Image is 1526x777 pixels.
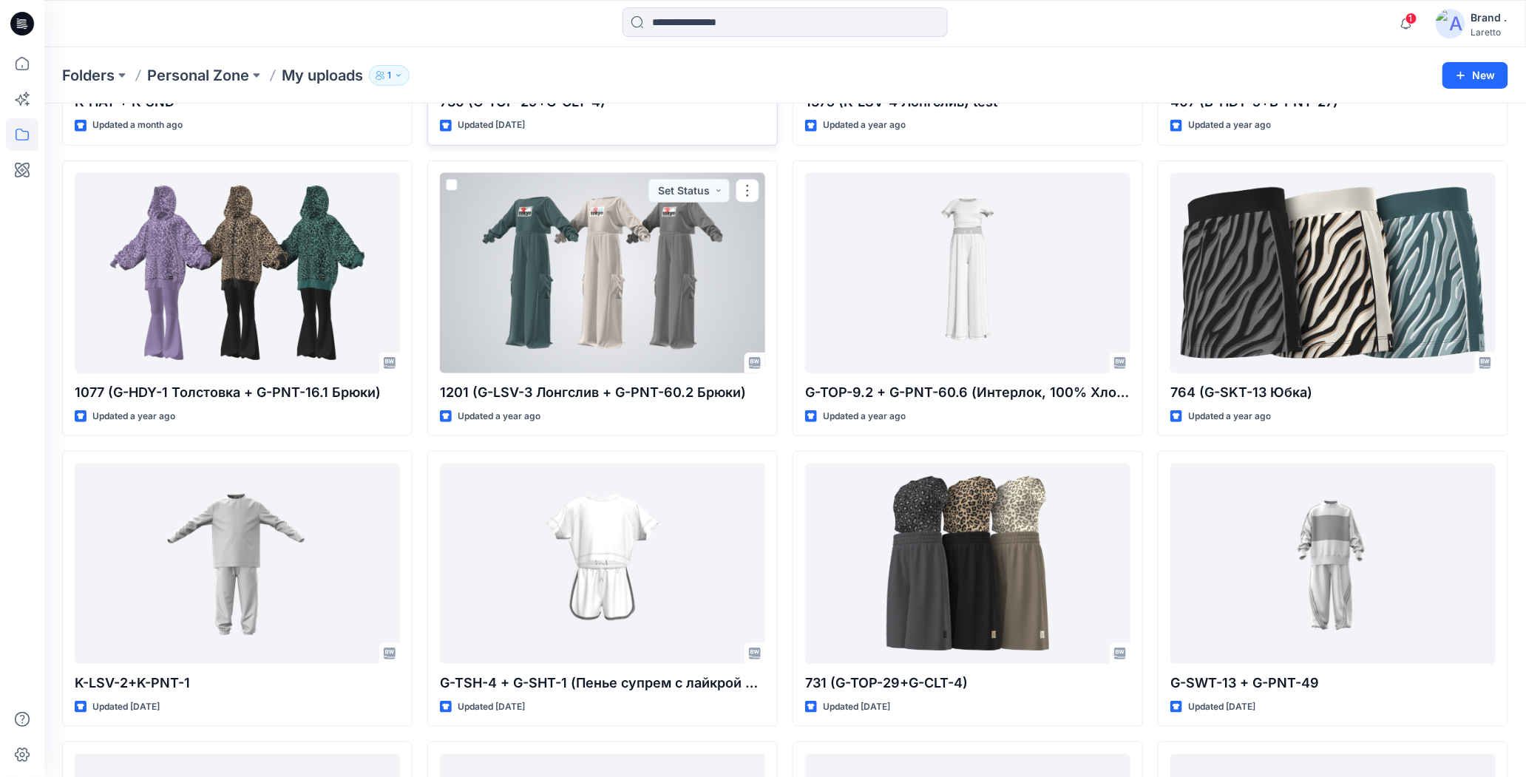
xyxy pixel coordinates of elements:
[75,464,400,664] a: K-LSV-2+K-PNT-1
[62,65,115,86] a: Folders
[369,65,410,86] button: 1
[805,673,1130,693] p: 731 (G-TOP-29+G-CLT-4)
[1471,27,1508,38] div: Laretto
[823,118,906,133] p: Updated a year ago
[440,673,765,693] p: G-TSH-4 + G-SHT-1 (Пенье супрем с лайкрой Хлопок 92% лайкра 8%,180г/м² + Футер 2-х нитка петля, Х...
[387,67,391,84] p: 1
[1471,9,1508,27] div: Brand .
[805,382,1130,403] p: G-TOP-9.2 + G-PNT-60.6 (Интерлок, 100% Хлопок, 240 г/м2 + Джерси, 100% Хлопок, 240 г/м2)
[440,464,765,664] a: G-TSH-4 + G-SHT-1 (Пенье супрем с лайкрой Хлопок 92% лайкра 8%,180г/м² + Футер 2-х нитка петля, Х...
[823,699,890,715] p: Updated [DATE]
[1170,382,1496,403] p: 764 (G-SKT-13 Юбка)
[1405,13,1417,24] span: 1
[1442,62,1508,89] button: New
[805,173,1130,373] a: G-TOP-9.2 + G-PNT-60.6 (Интерлок, 100% Хлопок, 240 г/м2 + Джерси, 100% Хлопок, 240 г/м2)
[92,118,183,133] p: Updated a month ago
[458,699,525,715] p: Updated [DATE]
[1170,464,1496,664] a: G-SWT-13 + G-PNT-49
[1188,118,1271,133] p: Updated a year ago
[1436,9,1465,38] img: avatar
[805,464,1130,664] a: 731 (G-TOP-29+G-CLT-4)
[458,118,525,133] p: Updated [DATE]
[92,409,175,424] p: Updated a year ago
[75,382,400,403] p: 1077 (G-HDY-1 Толстовка + G-PNT-16.1 Брюки)
[75,173,400,373] a: 1077 (G-HDY-1 Толстовка + G-PNT-16.1 Брюки)
[1170,173,1496,373] a: 764 (G-SKT-13 Юбка)
[1188,699,1255,715] p: Updated [DATE]
[823,409,906,424] p: Updated a year ago
[440,382,765,403] p: 1201 (G-LSV-3 Лонгслив + G-PNT-60.2 Брюки)
[1170,673,1496,693] p: G-SWT-13 + G-PNT-49
[440,173,765,373] a: 1201 (G-LSV-3 Лонгслив + G-PNT-60.2 Брюки)
[1188,409,1271,424] p: Updated a year ago
[147,65,249,86] a: Personal Zone
[92,699,160,715] p: Updated [DATE]
[282,65,363,86] p: My uploads
[458,409,540,424] p: Updated a year ago
[75,673,400,693] p: K-LSV-2+K-PNT-1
